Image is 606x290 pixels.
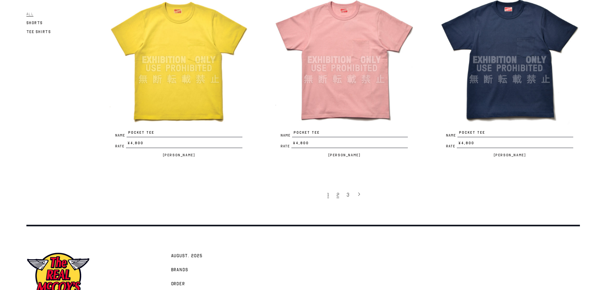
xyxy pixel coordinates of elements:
[440,151,580,159] p: [PERSON_NAME]
[26,21,43,25] span: Shorts
[26,19,43,27] a: Shorts
[26,10,34,18] a: All
[171,267,189,273] span: Brands
[337,192,339,198] span: 2
[115,134,127,137] span: Name
[127,130,242,138] span: POCKET TEE
[26,30,51,34] span: Tee Shirts
[171,281,185,287] span: Order
[26,12,34,17] span: All
[327,192,329,198] span: 1
[446,134,457,137] span: Name
[168,249,206,263] a: AUGUST. 2025
[344,188,354,201] a: 3
[457,140,573,148] span: ¥4,800
[281,145,291,148] span: Rate
[274,151,414,159] p: [PERSON_NAME]
[347,192,349,198] span: 3
[26,28,51,36] a: Tee Shirts
[457,130,573,138] span: POCKET TEE
[292,130,408,138] span: POCKET TEE
[281,134,292,137] span: Name
[291,140,408,148] span: ¥4,800
[446,145,457,148] span: Rate
[126,140,242,148] span: ¥4,800
[168,263,192,277] a: Brands
[115,145,126,148] span: Rate
[171,253,203,259] span: AUGUST. 2025
[109,151,249,159] p: [PERSON_NAME]
[333,188,344,201] a: 2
